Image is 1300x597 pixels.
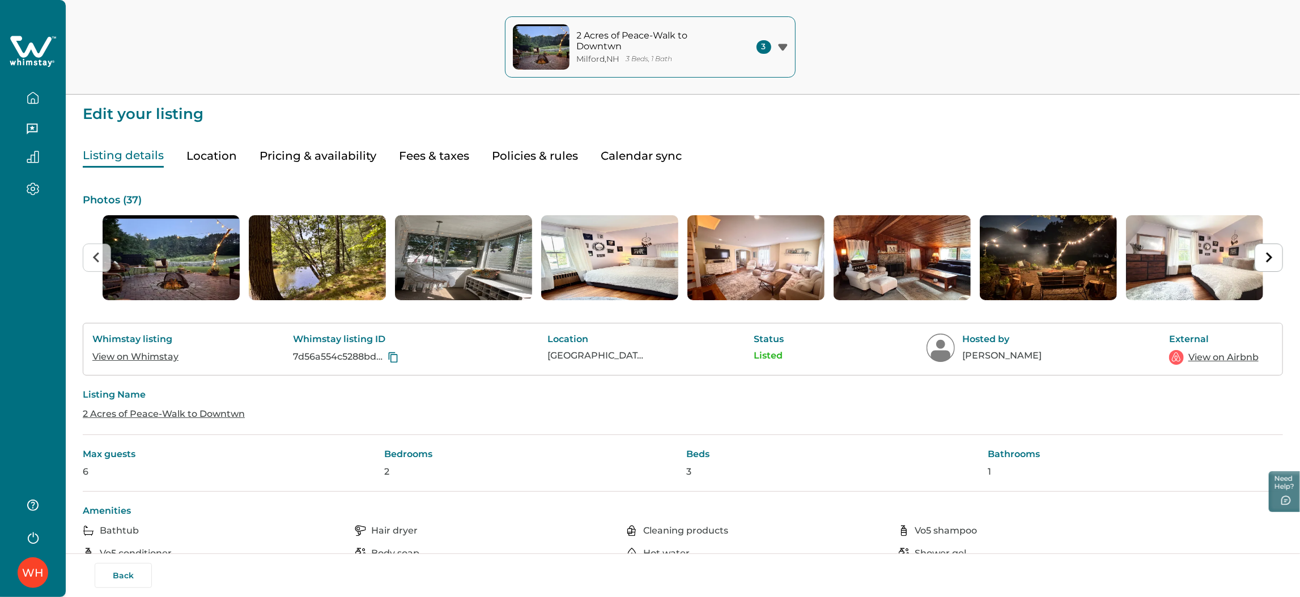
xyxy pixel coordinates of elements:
p: Status [754,334,817,345]
p: Body soap [372,548,420,559]
a: 2 Acres of Peace-Walk to Downtwn [83,408,245,419]
p: Milford , NH [577,54,619,64]
button: Back [95,563,152,588]
li: 8 of 37 [1126,215,1263,300]
p: Edit your listing [83,95,1283,122]
span: 3 [757,40,771,54]
p: Vo5 shampoo [915,525,978,536]
li: 6 of 37 [834,215,971,300]
img: list-photos [834,215,971,300]
p: Hot water [643,548,690,559]
li: 7 of 37 [980,215,1117,300]
div: Whimstay Host [22,559,44,586]
button: property-cover2 Acres of Peace-Walk to DowntwnMilford,NH3 Beds, 1 Bath3 [505,16,796,78]
p: Hosted by [963,334,1059,345]
a: View on Whimstay [92,351,179,362]
button: Listing details [83,144,164,168]
p: Beds [686,449,982,460]
li: 4 of 37 [541,215,678,300]
p: Vo5 conditioner [100,548,172,559]
p: Listed [754,350,817,361]
li: 2 of 37 [249,215,386,300]
button: Fees & taxes [399,144,469,168]
p: 7d56a554c5288bd477b6297376883eb7 [293,351,385,363]
p: 2 [385,466,680,477]
p: 3 [686,466,982,477]
img: list-photos [687,215,825,300]
p: 3 Beds, 1 Bath [626,55,673,63]
img: property-cover [513,24,570,70]
p: Photos ( 37 ) [83,195,1283,206]
img: amenity-icon [626,525,638,536]
li: 5 of 37 [687,215,825,300]
img: list-photos [541,215,678,300]
button: Location [186,144,237,168]
img: list-photos [1126,215,1263,300]
li: 3 of 37 [395,215,532,300]
button: Policies & rules [492,144,578,168]
p: External [1169,334,1260,345]
img: amenity-icon [355,525,366,536]
button: Previous slide [83,244,111,272]
p: [GEOGRAPHIC_DATA], [GEOGRAPHIC_DATA], [GEOGRAPHIC_DATA] [547,350,644,361]
p: 6 [83,466,378,477]
img: amenity-icon [898,525,910,536]
p: 2 Acres of Peace-Walk to Downtwn [577,30,730,52]
p: 1 [988,466,1284,477]
li: 1 of 37 [103,215,240,300]
p: Whimstay listing [92,334,183,345]
p: Location [547,334,644,345]
p: Bathtub [100,525,139,536]
p: Whimstay listing ID [293,334,437,345]
p: Hair dryer [372,525,418,536]
img: list-photos [249,215,386,300]
img: list-photos [103,215,240,300]
p: Listing Name [83,389,1283,400]
p: Bathrooms [988,449,1284,460]
img: list-photos [980,215,1117,300]
a: View on Airbnb [1188,351,1259,364]
button: Pricing & availability [260,144,376,168]
img: amenity-icon [83,548,94,559]
button: Next slide [1255,244,1283,272]
p: Max guests [83,449,378,460]
p: Shower gel [915,548,967,559]
p: Amenities [83,505,1283,517]
p: Cleaning products [643,525,728,536]
img: amenity-icon [626,548,638,559]
img: list-photos [395,215,532,300]
p: [PERSON_NAME] [963,350,1059,361]
img: amenity-icon [83,525,94,536]
p: Bedrooms [385,449,680,460]
img: amenity-icon [898,548,910,559]
button: Calendar sync [601,144,682,168]
img: amenity-icon [355,548,366,559]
